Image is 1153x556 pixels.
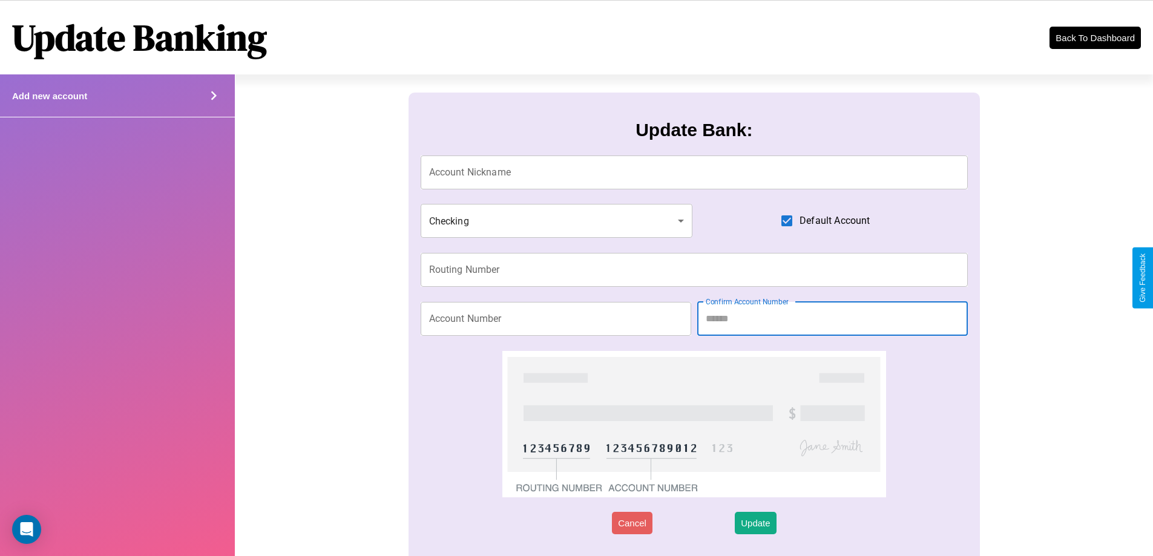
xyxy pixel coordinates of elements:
[502,351,885,497] img: check
[12,515,41,544] div: Open Intercom Messenger
[706,296,789,307] label: Confirm Account Number
[735,512,776,534] button: Update
[421,204,693,238] div: Checking
[800,214,870,228] span: Default Account
[1138,253,1147,303] div: Give Feedback
[12,13,267,62] h1: Update Banking
[636,120,752,140] h3: Update Bank:
[1050,27,1141,49] button: Back To Dashboard
[612,512,652,534] button: Cancel
[12,91,87,101] h4: Add new account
